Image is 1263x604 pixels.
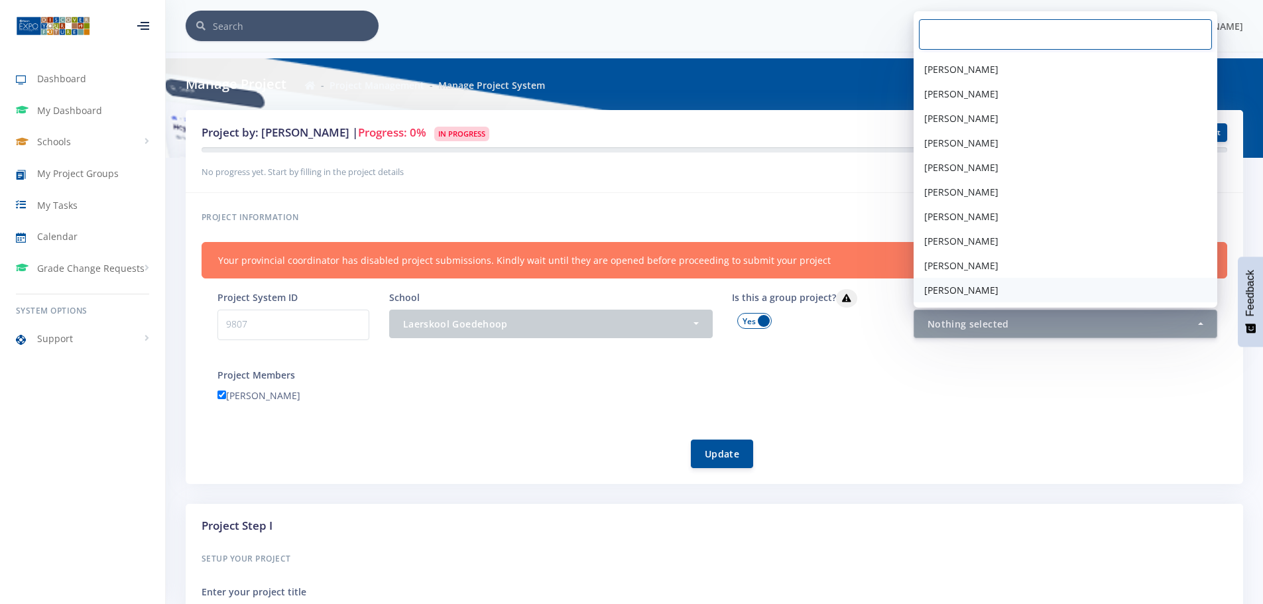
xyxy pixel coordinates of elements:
[202,124,878,141] h3: Project by: [PERSON_NAME] |
[37,261,145,275] span: Grade Change Requests
[434,127,489,141] span: In Progress
[213,11,379,41] input: Search
[389,290,420,304] label: School
[37,103,102,117] span: My Dashboard
[424,78,545,92] li: Manage Project System
[330,79,424,91] a: Project Management
[389,310,713,338] button: Laerskool Goedehoop
[403,317,691,331] div: Laerskool Goedehoop
[37,72,86,86] span: Dashboard
[186,74,286,94] h6: Manage Project
[202,550,1227,568] h6: Setup your Project
[217,391,226,399] input: [PERSON_NAME]
[924,185,998,199] span: [PERSON_NAME]
[37,166,119,180] span: My Project Groups
[836,289,857,308] button: Is this a group project?
[217,389,300,402] label: [PERSON_NAME]
[202,242,1227,278] div: Your provincial coordinator has disabled project submissions. Kindly wait until they are opened b...
[202,517,1227,534] h3: Project Step I
[732,289,857,308] label: Is this a group project?
[924,62,998,76] span: [PERSON_NAME]
[919,19,1212,50] input: Search
[924,259,998,272] span: [PERSON_NAME]
[924,136,998,150] span: [PERSON_NAME]
[217,368,295,382] label: Project Members
[37,229,78,243] span: Calendar
[924,210,998,223] span: [PERSON_NAME]
[924,283,998,297] span: [PERSON_NAME]
[202,166,404,178] small: No progress yet. Start by filling in the project details
[914,310,1217,338] button: Nothing selected
[691,440,753,468] button: Update
[924,111,998,125] span: [PERSON_NAME]
[217,290,298,304] label: Project System ID
[217,310,369,340] p: 9807
[16,15,90,36] img: ...
[1244,270,1256,316] span: Feedback
[16,305,149,317] h6: System Options
[924,234,998,248] span: [PERSON_NAME]
[37,332,73,345] span: Support
[202,209,1227,226] h6: Project information
[924,87,998,101] span: [PERSON_NAME]
[924,160,998,174] span: [PERSON_NAME]
[202,585,306,599] label: Enter your project title
[37,198,78,212] span: My Tasks
[37,135,71,149] span: Schools
[305,78,545,92] nav: breadcrumb
[1238,257,1263,347] button: Feedback - Show survey
[358,125,426,140] span: Progress: 0%
[928,317,1195,331] div: Nothing selected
